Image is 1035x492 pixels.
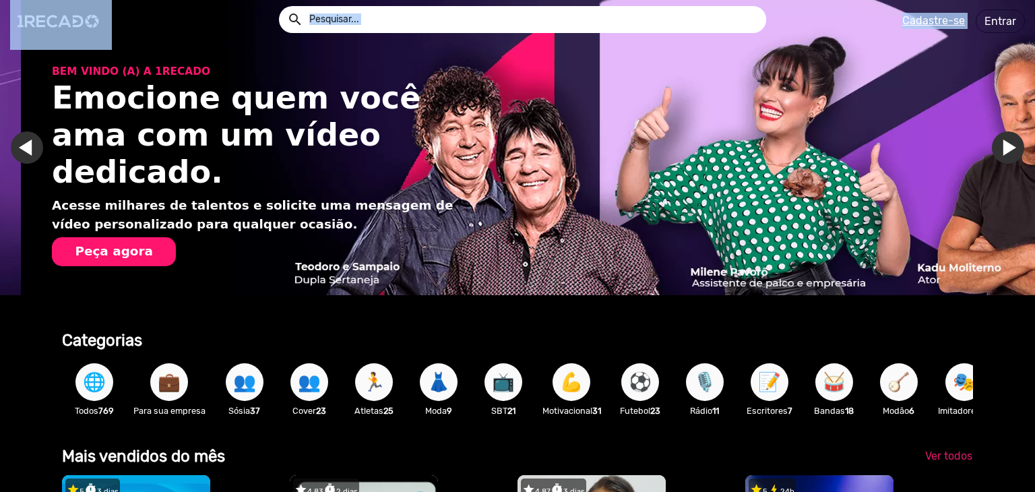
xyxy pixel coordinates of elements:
button: 🎭 [945,363,983,401]
p: Futebol [615,404,666,417]
u: Cadastre-se [902,14,965,27]
button: 📺 [484,363,522,401]
p: Motivacional [542,404,601,417]
b: 37 [250,406,260,416]
a: Entrar [976,9,1025,33]
span: 🥁 [823,363,846,401]
b: 21 [507,406,515,416]
b: 11 [712,406,719,416]
p: Sósia [219,404,270,417]
button: 🏃 [355,363,393,401]
button: 👗 [420,363,458,401]
b: 18 [845,406,854,416]
button: 📝 [751,363,788,401]
span: 🎙️ [693,363,716,401]
mat-icon: Example home icon [287,11,303,28]
p: Para sua empresa [133,404,206,417]
p: Modão [873,404,924,417]
span: 👥 [298,363,321,401]
span: ⚽ [629,363,652,401]
b: 9 [447,406,452,416]
a: Ir para o slide anterior [32,131,64,164]
p: Atletas [348,404,400,417]
span: 👗 [427,363,450,401]
p: Bandas [809,404,860,417]
button: Peça agora [52,237,176,266]
b: 769 [98,406,114,416]
button: ⚽ [621,363,659,401]
span: 📺 [492,363,515,401]
p: Moda [413,404,464,417]
button: 💪 [553,363,590,401]
span: Ver todos [925,450,972,462]
button: 👥 [290,363,328,401]
p: Cover [284,404,335,417]
p: Todos [69,404,120,417]
button: 🌐 [75,363,113,401]
span: 🌐 [83,363,106,401]
b: 31 [592,406,601,416]
button: 🪕 [880,363,918,401]
input: Pesquisar... [299,6,766,33]
span: 💼 [158,363,181,401]
b: 6 [909,406,914,416]
button: 💼 [150,363,188,401]
p: Escritores [744,404,795,417]
span: 💪 [560,363,583,401]
button: 🥁 [815,363,853,401]
span: 🎭 [953,363,976,401]
p: Acesse milhares de talentos e solicite uma mensagem de vídeo personalizado para qualquer ocasião. [52,196,466,233]
p: BEM VINDO (A) A 1RECADO [52,64,466,80]
h1: Emocione quem você ama com um vídeo dedicado. [52,80,466,191]
p: Rádio [679,404,730,417]
b: 23 [316,406,326,416]
b: Categorias [62,331,142,350]
span: 👥 [233,363,256,401]
span: 🏃 [363,363,385,401]
b: Mais vendidos do mês [62,447,225,466]
p: Imitadores [938,404,991,417]
b: 7 [788,406,792,416]
button: 🎙️ [686,363,724,401]
p: SBT [478,404,529,417]
b: 23 [650,406,660,416]
b: 25 [383,406,394,416]
button: Example home icon [282,7,306,30]
span: 🪕 [887,363,910,401]
span: 📝 [758,363,781,401]
button: 👥 [226,363,263,401]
